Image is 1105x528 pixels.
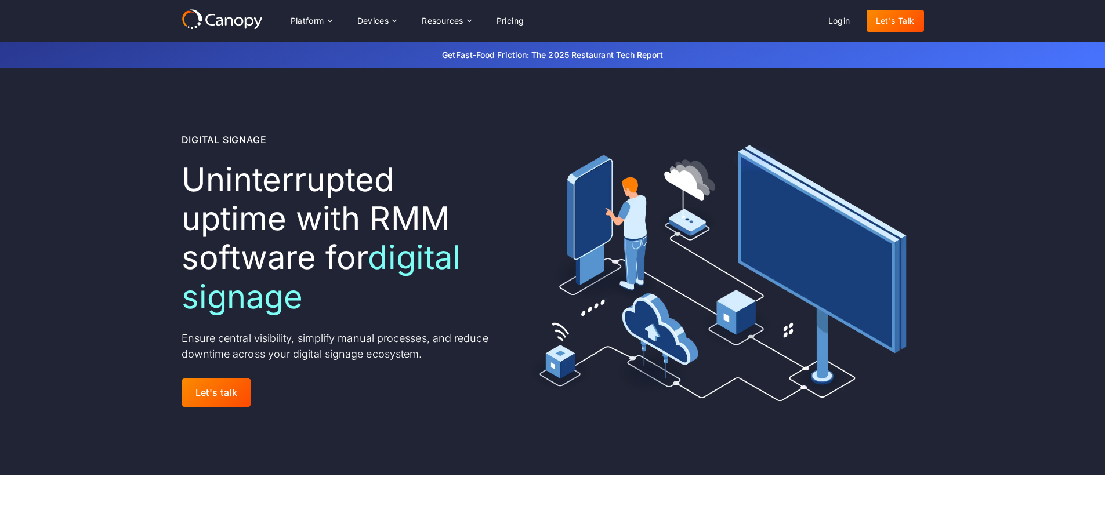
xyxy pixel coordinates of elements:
[269,49,837,61] p: Get
[819,10,860,32] a: Login
[195,387,238,398] div: Let's talk
[182,133,267,147] div: Digital Signage
[182,378,252,407] a: Let's talk
[487,10,534,32] a: Pricing
[357,17,389,25] div: Devices
[291,17,324,25] div: Platform
[412,9,480,32] div: Resources
[281,9,341,32] div: Platform
[348,9,406,32] div: Devices
[182,238,461,316] span: digital signage
[182,161,497,316] h1: Uninterrupted uptime with RMM software for
[456,50,663,60] a: Fast-Food Friction: The 2025 Restaurant Tech Report
[422,17,463,25] div: Resources
[867,10,924,32] a: Let's Talk
[182,330,497,362] p: Ensure central visibility, simplify manual processes, and reduce downtime across your digital sig...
